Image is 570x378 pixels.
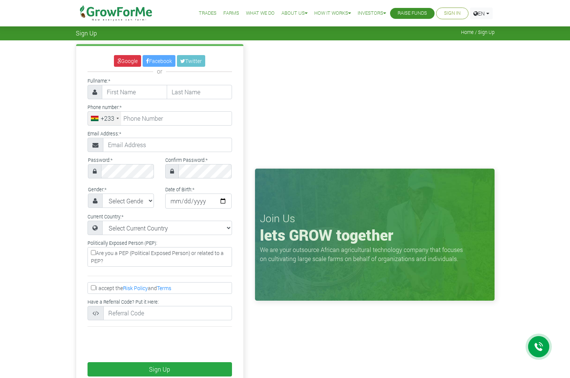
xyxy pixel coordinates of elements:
input: Email Address [103,138,232,152]
a: Google [114,55,141,67]
a: Sign In [444,9,461,17]
label: Are you a PEP (Political Exposed Person) or related to a PEP? [88,247,232,267]
div: or [88,67,232,76]
a: Investors [358,9,386,17]
span: Sign Up [76,29,97,37]
label: Have a Referral Code? Put it Here: [88,298,159,306]
div: +233 [101,114,114,123]
label: Date of Birth: [165,186,194,193]
label: Password: [88,157,112,164]
span: Home / Sign Up [461,29,495,35]
iframe: reCAPTCHA [82,333,197,362]
label: Current Country: [88,213,123,220]
input: Referral Code [103,306,232,320]
p: We are your outsource African agricultural technology company that focuses on cultivating large s... [260,245,467,263]
input: I accept theRisk PolicyandTerms [91,285,96,290]
a: What We Do [246,9,275,17]
label: Politically Exposed Person (PEP): [88,240,157,247]
a: Raise Funds [398,9,427,17]
label: I accept the and [88,282,232,294]
input: Phone Number [88,111,232,126]
a: About Us [281,9,307,17]
a: Terms [157,284,171,292]
a: Trades [199,9,217,17]
a: Risk Policy [123,284,148,292]
label: Phone number: [88,104,121,111]
label: Email Address: [88,130,121,137]
a: EN [470,8,493,19]
a: Farms [223,9,239,17]
input: First Name [102,85,167,99]
input: Are you a PEP (Political Exposed Person) or related to a PEP? [91,250,96,255]
input: Last Name [167,85,232,99]
label: Gender: [88,186,106,193]
h1: lets GROW together [260,226,490,244]
h3: Join Us [260,212,490,225]
div: Ghana (Gaana): +233 [88,112,121,125]
label: Fullname: [88,77,110,85]
label: Confirm Password: [165,157,207,164]
a: How it Works [314,9,351,17]
button: Sign Up [88,362,232,376]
